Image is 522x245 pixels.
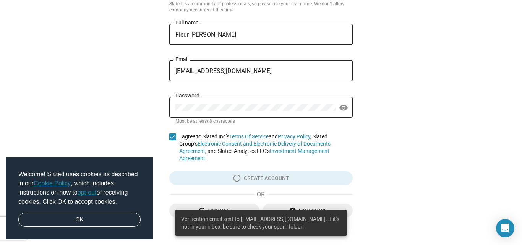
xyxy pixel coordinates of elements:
[179,141,331,154] a: Electronic Consent and Electronic Delivery of Documents Agreement
[179,133,353,162] span: I agree to Slated Inc’s and , Slated Group’s , and Slated Analytics LLC’s .
[169,1,353,13] p: Slated is a community of professionals, so please use your real name. We don’t allow company acco...
[339,102,348,114] mat-icon: visibility
[175,118,235,125] mat-hint: Must be at least 8 characters
[78,189,97,196] a: opt-out
[229,133,269,140] a: Terms Of Service
[169,171,353,185] button: Create account
[18,170,141,206] span: Welcome! Slated uses cookies as described in our , which includes instructions on how to of recei...
[181,215,341,230] span: Verification email sent to [EMAIL_ADDRESS][DOMAIN_NAME]. If it’s not in your inbox, be sure to ch...
[175,171,347,185] span: Create account
[34,180,71,187] a: Cookie Policy
[6,157,153,239] div: cookieconsent
[18,213,141,227] a: dismiss cookie message
[336,100,351,115] button: Hide password
[278,133,310,140] a: Privacy Policy
[496,219,514,237] div: Open Intercom Messenger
